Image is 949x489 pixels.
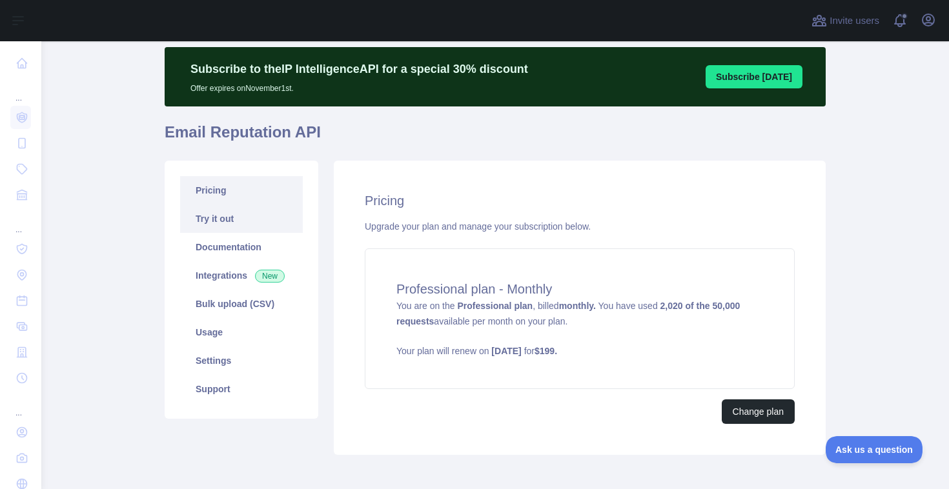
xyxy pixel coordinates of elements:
strong: [DATE] [491,346,521,356]
a: Support [180,375,303,403]
p: Your plan will renew on for [396,344,763,357]
button: Invite users [809,10,882,31]
iframe: Toggle Customer Support [826,436,923,463]
strong: Professional plan [457,301,533,311]
a: Documentation [180,233,303,261]
a: Settings [180,346,303,375]
a: Usage [180,318,303,346]
p: Offer expires on November 1st. [190,78,528,94]
strong: $ 199 . [535,346,557,356]
p: Subscribe to the IP Intelligence API for a special 30 % discount [190,60,528,78]
span: New [255,270,285,283]
div: ... [10,77,31,103]
div: ... [10,209,31,235]
h4: Professional plan - Monthly [396,280,763,298]
a: Bulk upload (CSV) [180,290,303,318]
a: Integrations New [180,261,303,290]
h1: Email Reputation API [165,122,826,153]
span: Invite users [830,14,879,28]
strong: monthly. [559,301,596,311]
div: Upgrade your plan and manage your subscription below. [365,220,795,233]
button: Subscribe [DATE] [706,65,802,88]
a: Pricing [180,176,303,205]
a: Try it out [180,205,303,233]
button: Change plan [722,399,795,424]
h2: Pricing [365,192,795,210]
div: ... [10,392,31,418]
span: You are on the , billed You have used available per month on your plan. [396,301,763,357]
